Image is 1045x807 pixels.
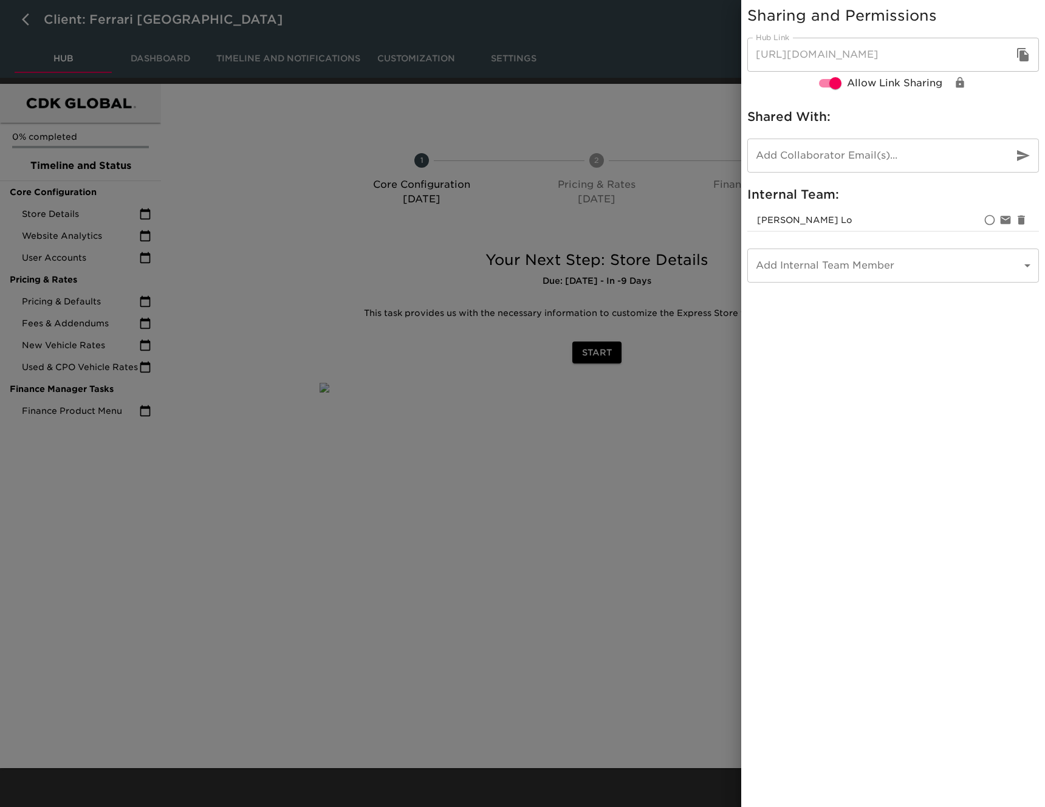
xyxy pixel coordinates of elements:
h6: Shared With: [747,107,1039,126]
h5: Sharing and Permissions [747,6,1039,26]
span: Allow Link Sharing [847,76,942,91]
div: Set as primay account owner [982,212,998,228]
span: kevin.lo@roadster.com [757,215,852,225]
h6: Internal Team: [747,185,1039,204]
div: Disable notifications for kevin.lo@roadster.com [998,212,1013,228]
div: ​ [747,249,1039,283]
